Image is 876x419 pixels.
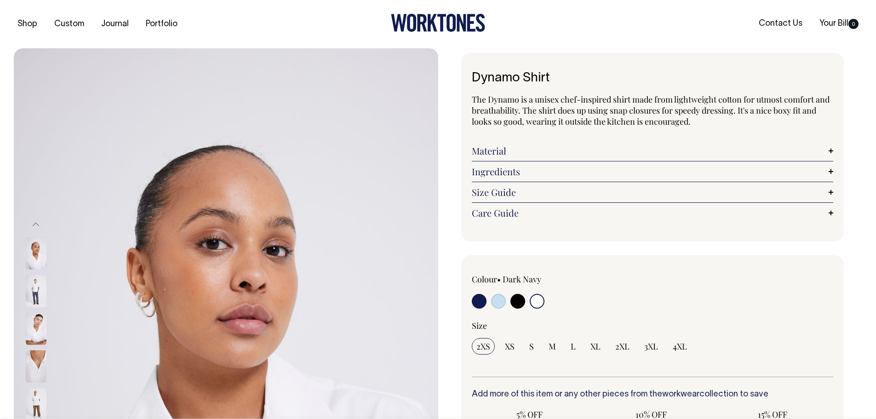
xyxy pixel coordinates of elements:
input: XL [586,338,605,355]
a: Portfolio [142,17,181,32]
img: off-white [26,237,46,270]
span: 2XS [476,341,490,352]
a: Shop [14,17,41,32]
input: S [525,338,538,355]
img: off-white [26,350,46,383]
span: S [529,341,534,352]
div: Size [472,320,834,331]
button: Previous [29,214,43,235]
a: Custom [51,17,88,32]
input: 4XL [668,338,692,355]
a: Ingredients [472,166,834,177]
img: off-white [26,313,46,345]
a: Size Guide [472,187,834,198]
span: • [497,274,501,285]
h6: Add more of this item or any other pieces from the collection to save [472,390,834,399]
span: 4XL [673,341,687,352]
a: Care Guide [472,207,834,218]
a: Contact Us [755,16,806,31]
input: L [566,338,580,355]
h1: Dynamo Shirt [472,71,834,86]
span: 3XL [644,341,658,352]
span: 2XL [615,341,630,352]
div: Colour [472,274,617,285]
input: XS [500,338,519,355]
input: 2XL [611,338,634,355]
a: workwear [662,390,699,398]
a: Material [472,145,834,156]
span: M [549,341,556,352]
span: XS [505,341,515,352]
span: L [571,341,576,352]
input: 3XL [640,338,663,355]
input: M [544,338,561,355]
input: 2XS [472,338,495,355]
a: Journal [97,17,132,32]
span: XL [590,341,601,352]
img: off-white [26,275,46,307]
a: Your Bill0 [816,16,862,31]
label: Dark Navy [503,274,541,285]
span: 0 [848,19,859,29]
span: The Dynamo is a unisex chef-inspired shirt made from lightweight cotton for utmost comfort and br... [472,94,830,127]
